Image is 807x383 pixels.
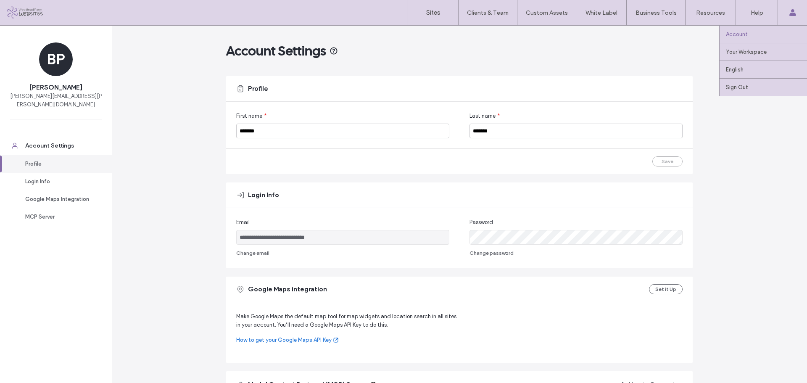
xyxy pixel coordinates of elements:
[248,285,327,294] span: Google Maps integration
[236,248,269,258] button: Change email
[726,84,748,90] label: Sign Out
[25,177,94,186] div: Login Info
[25,142,94,150] div: Account Settings
[236,312,459,329] span: Make Google Maps the default map tool for map widgets and location search in all sites in your ac...
[585,9,617,16] label: White Label
[25,195,94,203] div: Google Maps Integration
[236,112,262,120] span: First name
[426,9,440,16] label: Sites
[25,160,94,168] div: Profile
[39,42,73,76] div: BP
[726,79,807,96] a: Sign Out
[226,42,326,59] span: Account Settings
[236,124,449,138] input: First name
[636,9,677,16] label: Business Tools
[726,66,744,73] label: English
[467,9,509,16] label: Clients & Team
[726,31,748,37] label: Account
[29,83,82,92] span: [PERSON_NAME]
[726,26,807,43] a: Account
[726,49,767,55] label: Your Workspace
[469,112,496,120] span: Last name
[469,124,683,138] input: Last name
[236,218,250,227] span: Email
[649,284,683,294] button: Set it Up
[469,218,493,227] span: Password
[236,336,459,344] a: How to get your Google Maps API Key
[469,248,514,258] button: Change password
[248,84,268,93] span: Profile
[469,230,683,245] input: Password
[10,92,102,109] span: [PERSON_NAME][EMAIL_ADDRESS][PERSON_NAME][DOMAIN_NAME]
[19,6,36,13] span: Help
[751,9,763,16] label: Help
[236,230,449,245] input: Email
[25,213,94,221] div: MCP Server
[696,9,725,16] label: Resources
[248,190,279,200] span: Login Info
[526,9,568,16] label: Custom Assets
